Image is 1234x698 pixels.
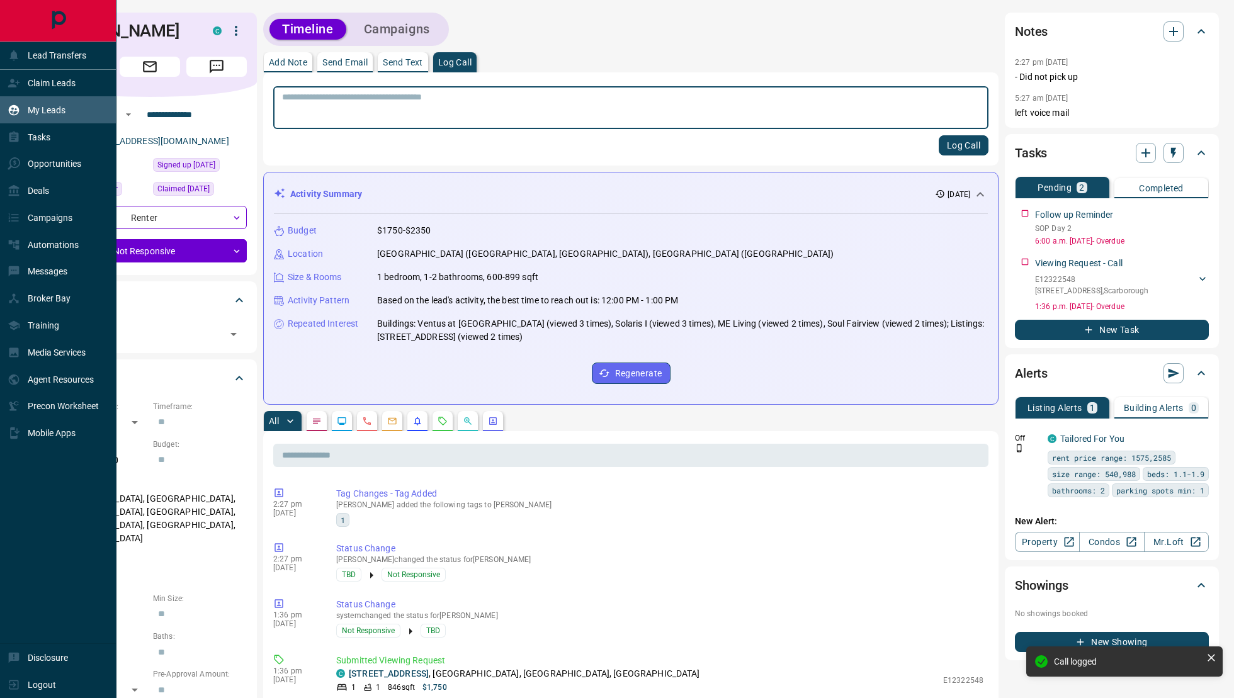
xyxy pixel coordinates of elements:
[342,568,356,581] span: TBD
[1035,223,1209,234] p: SOP Day 2
[376,682,380,693] p: 1
[269,417,279,425] p: All
[288,271,342,284] p: Size & Rooms
[153,631,247,642] p: Baths:
[1015,532,1080,552] a: Property
[1015,632,1209,652] button: New Showing
[288,317,358,330] p: Repeated Interest
[438,58,472,67] p: Log Call
[1054,656,1201,667] div: Call logged
[273,500,317,509] p: 2:27 pm
[186,57,247,77] span: Message
[1015,320,1209,340] button: New Task
[336,598,983,611] p: Status Change
[290,188,362,201] p: Activity Summary
[1052,468,1136,480] span: size range: 540,988
[1015,143,1047,163] h2: Tasks
[1144,532,1209,552] a: Mr.Loft
[336,654,983,667] p: Submitted Viewing Request
[1079,183,1084,192] p: 2
[288,224,317,237] p: Budget
[336,487,983,500] p: Tag Changes - Tag Added
[1191,403,1196,412] p: 0
[939,135,988,155] button: Log Call
[213,26,222,35] div: condos.ca
[948,189,970,200] p: [DATE]
[1035,257,1123,270] p: Viewing Request - Call
[53,285,247,315] div: Tags
[153,158,247,176] div: Sat May 25 2019
[377,317,988,344] p: Buildings: Ventus at [GEOGRAPHIC_DATA] (viewed 3 times), Solaris Ⅰ (viewed 3 times), ME Living (v...
[1035,271,1209,299] div: E12322548[STREET_ADDRESS],Scarborough
[1015,515,1209,528] p: New Alert:
[1090,403,1095,412] p: 1
[53,488,247,549] p: [GEOGRAPHIC_DATA], [GEOGRAPHIC_DATA], [GEOGRAPHIC_DATA], [GEOGRAPHIC_DATA], [GEOGRAPHIC_DATA], [G...
[273,611,317,619] p: 1:36 pm
[1015,608,1209,619] p: No showings booked
[273,675,317,684] p: [DATE]
[488,416,498,426] svg: Agent Actions
[273,667,317,675] p: 1:36 pm
[1015,358,1209,388] div: Alerts
[1015,444,1024,453] svg: Push Notification Only
[426,624,440,637] span: TBD
[377,247,834,261] p: [GEOGRAPHIC_DATA] ([GEOGRAPHIC_DATA], [GEOGRAPHIC_DATA]), [GEOGRAPHIC_DATA] ([GEOGRAPHIC_DATA])
[1079,532,1144,552] a: Condos
[53,555,247,566] p: Motivation:
[1139,184,1184,193] p: Completed
[1015,16,1209,47] div: Notes
[1015,70,1209,84] p: - Did not pick up
[1124,403,1184,412] p: Building Alerts
[349,668,429,678] a: [STREET_ADDRESS]
[336,611,983,620] p: system changed the status for [PERSON_NAME]
[592,363,671,384] button: Regenerate
[288,294,349,307] p: Activity Pattern
[153,182,247,200] div: Wed Sep 18 2024
[87,136,229,146] a: [EMAIL_ADDRESS][DOMAIN_NAME]
[383,58,423,67] p: Send Text
[1015,570,1209,600] div: Showings
[336,669,345,678] div: condos.ca
[53,239,247,262] div: Not Responsive
[53,363,247,393] div: Criteria
[412,416,422,426] svg: Listing Alerts
[1015,432,1040,444] p: Off
[1035,285,1148,296] p: [STREET_ADDRESS] , Scarborough
[1052,484,1105,497] span: bathrooms: 2
[157,159,215,171] span: Signed up [DATE]
[1048,434,1056,443] div: condos.ca
[1035,301,1209,312] p: 1:36 p.m. [DATE] - Overdue
[153,668,247,680] p: Pre-Approval Amount:
[1038,183,1072,192] p: Pending
[351,19,443,40] button: Campaigns
[1015,94,1068,103] p: 5:27 am [DATE]
[1147,468,1204,480] span: beds: 1.1-1.9
[336,500,983,509] p: [PERSON_NAME] added the following tags to [PERSON_NAME]
[269,58,307,67] p: Add Note
[273,563,317,572] p: [DATE]
[274,183,988,206] div: Activity Summary[DATE]
[1116,484,1204,497] span: parking spots min: 1
[336,555,983,564] p: [PERSON_NAME] changed the status for [PERSON_NAME]
[351,682,356,693] p: 1
[336,542,983,555] p: Status Change
[349,667,700,680] p: , [GEOGRAPHIC_DATA], [GEOGRAPHIC_DATA], [GEOGRAPHIC_DATA]
[225,325,242,343] button: Open
[438,416,448,426] svg: Requests
[322,58,368,67] p: Send Email
[1027,403,1082,412] p: Listing Alerts
[463,416,473,426] svg: Opportunities
[342,624,395,637] span: Not Responsive
[337,416,347,426] svg: Lead Browsing Activity
[388,682,415,693] p: 846 sqft
[1035,235,1209,247] p: 6:00 a.m. [DATE] - Overdue
[377,271,538,284] p: 1 bedroom, 1-2 bathrooms, 600-899 sqft
[157,183,210,195] span: Claimed [DATE]
[53,21,194,41] h1: [PERSON_NAME]
[1015,138,1209,168] div: Tasks
[1060,434,1124,444] a: Tailored For You
[273,554,317,563] p: 2:27 pm
[387,568,440,581] span: Not Responsive
[312,416,322,426] svg: Notes
[53,477,247,488] p: Areas Searched:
